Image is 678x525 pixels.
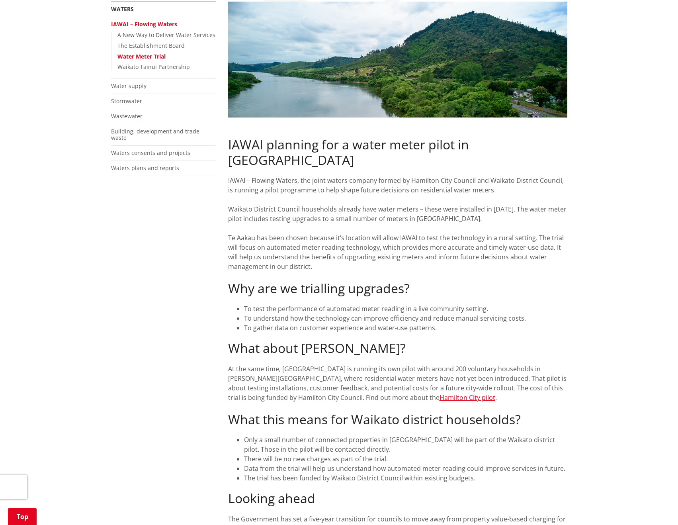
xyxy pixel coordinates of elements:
[111,164,179,172] a: Waters plans and reports
[244,304,567,313] li: To test the performance of automated meter reading in a live community setting.
[244,435,567,454] li: Only a small number of connected properties in [GEOGRAPHIC_DATA] will be part of the Waikato dist...
[111,82,147,90] a: Water supply
[244,473,567,483] p: The trial has been funded by Waikato District Council within existing budgets.
[111,149,190,157] a: Waters consents and projects
[117,63,190,71] a: Waikato Tainui Partnership
[244,464,567,473] li: Data from the trial will help us understand how automated meter reading could improve services in...
[244,454,567,464] li: There will be no new charges as part of the trial.
[228,176,564,194] span: IAWAI – Flowing Waters, the joint waters company formed by Hamilton City Council and Waikato Dist...
[228,281,567,296] h2: Why are we trialling upgrades?
[117,42,185,49] a: The Establishment Board
[228,137,567,168] h2: IAWAI planning for a water meter pilot in [GEOGRAPHIC_DATA]
[111,5,134,13] a: Waters
[228,341,567,356] h2: What about [PERSON_NAME]?
[641,492,670,520] iframe: Messenger Launcher
[228,233,567,271] div: Te Aakau has been chosen because it’s location will allow IAWAI to test the technology in a rural...
[117,53,166,60] a: Water Meter Trial
[111,97,142,105] a: Stormwater
[111,127,199,142] a: Building, development and trade waste
[8,508,37,525] a: Top
[111,20,177,28] a: IAWAI – Flowing Waters
[228,204,567,223] div: Waikato District Council households already have water meters – these were installed in [DATE]. T...
[244,313,567,323] li: To understand how the technology can improve efficiency and reduce manual servicing costs.
[228,2,567,118] img: Taupiri Ranges 0001
[228,412,567,427] h2: What this means for Waikato district households?
[244,323,567,333] li: To gather data on customer experience and water-use patterns.
[111,112,143,120] a: Wastewater
[228,364,567,402] div: At the same time, [GEOGRAPHIC_DATA] is running its own pilot with around 200 voluntary households...
[228,490,315,507] span: Looking ahead
[117,31,215,39] a: A New Way to Deliver Water Services
[440,393,495,402] a: Hamilton City pilot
